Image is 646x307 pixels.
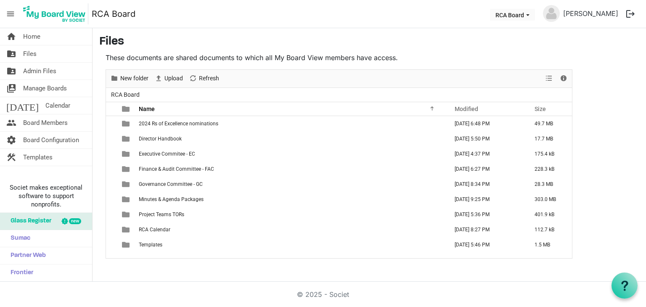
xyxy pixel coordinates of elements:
[297,290,349,299] a: © 2025 - Societ
[526,237,572,252] td: 1.5 MB is template cell column header Size
[164,73,184,84] span: Upload
[526,146,572,161] td: 175.4 kB is template cell column header Size
[543,5,560,22] img: no-profile-picture.svg
[106,53,572,63] p: These documents are shared documents to which all My Board View members have access.
[6,265,33,281] span: Frontier
[99,35,639,49] h3: Files
[490,9,535,21] button: RCA Board dropdownbutton
[446,161,526,177] td: January 03, 2023 6:27 PM column header Modified
[526,161,572,177] td: 228.3 kB is template cell column header Size
[526,207,572,222] td: 401.9 kB is template cell column header Size
[106,222,117,237] td: checkbox
[136,237,446,252] td: Templates is template cell column header Name
[117,222,136,237] td: is template cell column header type
[6,132,16,148] span: settings
[186,70,222,87] div: Refresh
[446,131,526,146] td: May 28, 2025 5:50 PM column header Modified
[542,70,556,87] div: View
[23,28,40,45] span: Home
[117,116,136,131] td: is template cell column header type
[526,131,572,146] td: 17.7 MB is template cell column header Size
[92,5,135,22] a: RCA Board
[117,146,136,161] td: is template cell column header type
[526,222,572,237] td: 112.7 kB is template cell column header Size
[106,177,117,192] td: checkbox
[136,161,446,177] td: Finance & Audit Committee - FAC is template cell column header Name
[117,207,136,222] td: is template cell column header type
[139,151,195,157] span: Executive Commitee - EC
[136,192,446,207] td: Minutes & Agenda Packages is template cell column header Name
[109,90,141,100] span: RCA Board
[23,45,37,62] span: Files
[6,80,16,97] span: switch_account
[23,114,68,131] span: Board Members
[136,116,446,131] td: 2024 Rs of Excellence nominations is template cell column header Name
[556,70,571,87] div: Details
[106,192,117,207] td: checkbox
[106,116,117,131] td: checkbox
[446,207,526,222] td: November 11, 2021 5:36 PM column header Modified
[139,227,170,233] span: RCA Calendar
[117,192,136,207] td: is template cell column header type
[198,73,220,84] span: Refresh
[69,218,81,224] div: new
[560,5,622,22] a: [PERSON_NAME]
[446,177,526,192] td: July 20, 2023 8:34 PM column header Modified
[106,146,117,161] td: checkbox
[188,73,221,84] button: Refresh
[3,6,19,22] span: menu
[23,63,56,79] span: Admin Files
[107,70,151,87] div: New folder
[446,146,526,161] td: November 10, 2022 4:37 PM column header Modified
[151,70,186,87] div: Upload
[136,177,446,192] td: Governance Committee - GC is template cell column header Name
[535,106,546,112] span: Size
[6,213,51,230] span: Glass Register
[23,80,67,97] span: Manage Boards
[139,242,162,248] span: Templates
[526,192,572,207] td: 303.0 MB is template cell column header Size
[136,131,446,146] td: Director Handbook is template cell column header Name
[117,161,136,177] td: is template cell column header type
[139,196,204,202] span: Minutes & Agenda Packages
[23,149,53,166] span: Templates
[526,177,572,192] td: 28.3 MB is template cell column header Size
[139,106,155,112] span: Name
[117,131,136,146] td: is template cell column header type
[6,247,46,264] span: Partner Web
[4,183,88,209] span: Societ makes exceptional software to support nonprofits.
[136,222,446,237] td: RCA Calendar is template cell column header Name
[139,181,203,187] span: Governance Committee - GC
[6,28,16,45] span: home
[21,3,88,24] img: My Board View Logo
[526,116,572,131] td: 49.7 MB is template cell column header Size
[153,73,185,84] button: Upload
[136,207,446,222] td: Project Teams TORs is template cell column header Name
[23,132,79,148] span: Board Configuration
[106,207,117,222] td: checkbox
[106,161,117,177] td: checkbox
[558,73,569,84] button: Details
[544,73,554,84] button: View dropdownbutton
[117,177,136,192] td: is template cell column header type
[119,73,149,84] span: New folder
[6,97,39,114] span: [DATE]
[6,149,16,166] span: construction
[446,222,526,237] td: February 22, 2023 8:27 PM column header Modified
[106,237,117,252] td: checkbox
[446,192,526,207] td: September 10, 2025 9:25 PM column header Modified
[446,237,526,252] td: November 11, 2021 5:46 PM column header Modified
[6,45,16,62] span: folder_shared
[106,131,117,146] td: checkbox
[109,73,150,84] button: New folder
[139,212,184,217] span: Project Teams TORs
[21,3,92,24] a: My Board View Logo
[446,116,526,131] td: September 04, 2024 6:48 PM column header Modified
[6,230,30,247] span: Sumac
[139,136,182,142] span: Director Handbook
[45,97,70,114] span: Calendar
[6,63,16,79] span: folder_shared
[136,146,446,161] td: Executive Commitee - EC is template cell column header Name
[622,5,639,23] button: logout
[6,114,16,131] span: people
